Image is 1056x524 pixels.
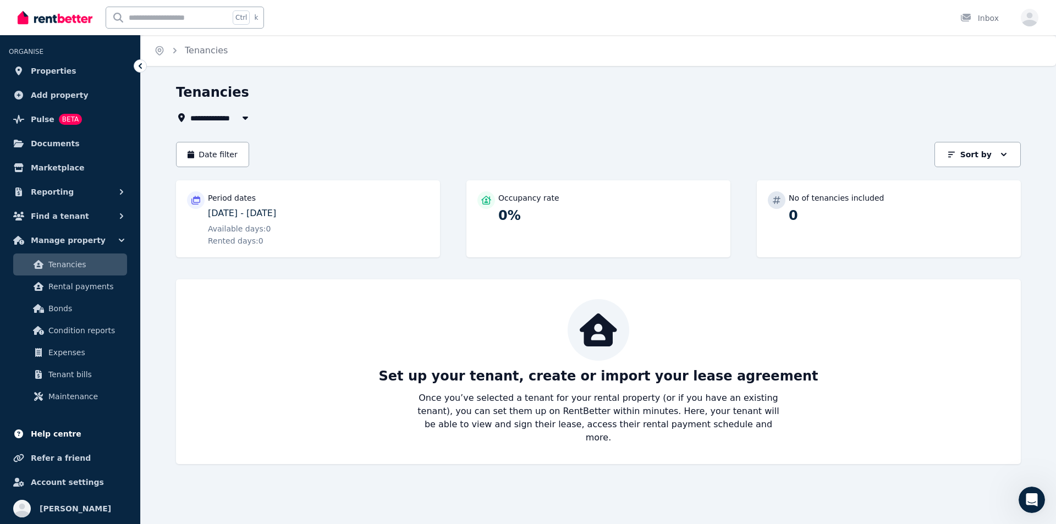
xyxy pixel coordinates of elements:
p: Sort by [960,149,992,160]
span: Ctrl [233,10,250,25]
a: PulseBETA [9,108,131,130]
a: Add property [9,84,131,106]
a: Account settings [9,471,131,493]
span: Find a tenant [31,209,89,223]
div: Did this answer your question? [13,399,365,411]
span: Expenses [48,346,123,359]
a: Properties [9,60,131,82]
span: Rented days: 0 [208,235,263,246]
a: Refer a friend [9,447,131,469]
span: [PERSON_NAME] [40,502,111,515]
a: Bonds [13,297,127,319]
span: Tenant bills [48,368,123,381]
button: go back [7,4,28,25]
a: Condition reports [13,319,127,341]
span: Add property [31,89,89,102]
h1: Tenancies [176,84,249,101]
span: Help centre [31,427,81,440]
a: Rental payments [13,275,127,297]
p: 0 [789,207,1010,224]
button: Manage property [9,229,131,251]
p: [DATE] - [DATE] [208,207,429,220]
span: Tenancies [48,258,123,271]
span: Available days: 0 [208,223,271,234]
a: Open in help center [145,446,233,455]
button: Reporting [9,181,131,203]
div: Close [351,4,371,24]
span: Tenancies [185,44,228,57]
span: BETA [59,114,82,125]
p: 0% [498,207,719,224]
a: Expenses [13,341,127,363]
a: Tenant bills [13,363,127,385]
p: Set up your tenant, create or import your lease agreement [378,367,818,385]
span: Properties [31,64,76,78]
p: Period dates [208,192,256,203]
span: smiley reaction [204,410,232,432]
span: Account settings [31,476,104,489]
a: Help centre [9,423,131,445]
a: Maintenance [13,385,127,407]
span: 😞 [152,410,168,432]
p: Occupancy rate [498,192,559,203]
span: Maintenance [48,390,123,403]
img: RentBetter [18,9,92,26]
span: neutral face reaction [175,410,204,432]
span: ORGANISE [9,48,43,56]
span: 😃 [210,410,226,432]
span: Bonds [48,302,123,315]
span: Refer a friend [31,451,91,465]
span: 😐 [181,410,197,432]
button: Collapse window [331,4,351,25]
span: Documents [31,137,80,150]
button: Sort by [934,142,1021,167]
span: Condition reports [48,324,123,337]
button: Date filter [176,142,249,167]
span: disappointed reaction [146,410,175,432]
a: Marketplace [9,157,131,179]
span: k [254,13,258,22]
a: Documents [9,133,131,155]
span: Reporting [31,185,74,198]
span: Pulse [31,113,54,126]
p: Once you’ve selected a tenant for your rental property (or if you have an existing tenant), you c... [414,391,783,444]
span: Rental payments [48,280,123,293]
div: Inbox [960,13,999,24]
a: Tenancies [13,253,127,275]
nav: Breadcrumb [141,35,241,66]
p: No of tenancies included [789,192,884,203]
span: Manage property [31,234,106,247]
iframe: Intercom live chat [1019,487,1045,513]
span: Marketplace [31,161,84,174]
button: Find a tenant [9,205,131,227]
